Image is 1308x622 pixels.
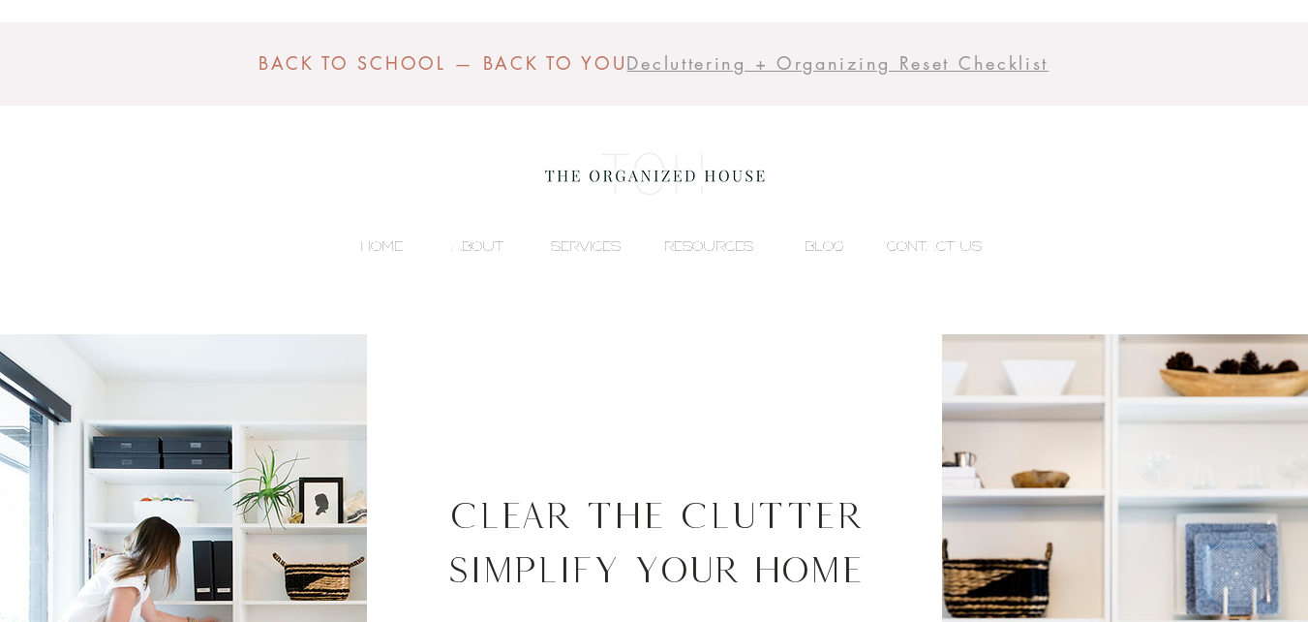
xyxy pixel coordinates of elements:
[763,232,854,261] a: BLOG
[654,232,763,261] p: RESOURCES
[630,232,763,261] a: RESOURCES
[541,232,630,261] p: SERVICES
[447,494,864,590] span: Clear The Clutter Simplify Your Home
[412,232,513,261] a: ABOUT
[350,232,412,261] p: HOME
[877,232,991,261] p: CONTACT US
[319,232,412,261] a: HOME
[319,232,991,261] nav: Site
[259,51,627,75] span: BACK TO SCHOOL — BACK TO YOU
[441,232,513,261] p: ABOUT
[626,52,1049,75] a: Decluttering + Organizing Reset Checklist
[513,232,630,261] a: SERVICES
[626,51,1049,75] span: Decluttering + Organizing Reset Checklist
[854,232,991,261] a: CONTACT US
[536,136,774,213] img: the organized house
[795,232,854,261] p: BLOG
